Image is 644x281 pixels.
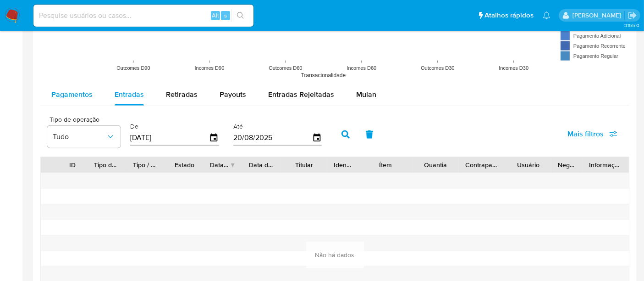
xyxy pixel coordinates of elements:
[212,11,219,20] span: Alt
[572,11,624,20] p: renato.lopes@mercadopago.com.br
[33,10,253,22] input: Pesquise usuários ou casos...
[624,22,639,29] span: 3.155.0
[543,11,550,19] a: Notificações
[231,9,250,22] button: search-icon
[484,11,534,20] span: Atalhos rápidos
[627,11,637,20] a: Sair
[224,11,227,20] span: s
